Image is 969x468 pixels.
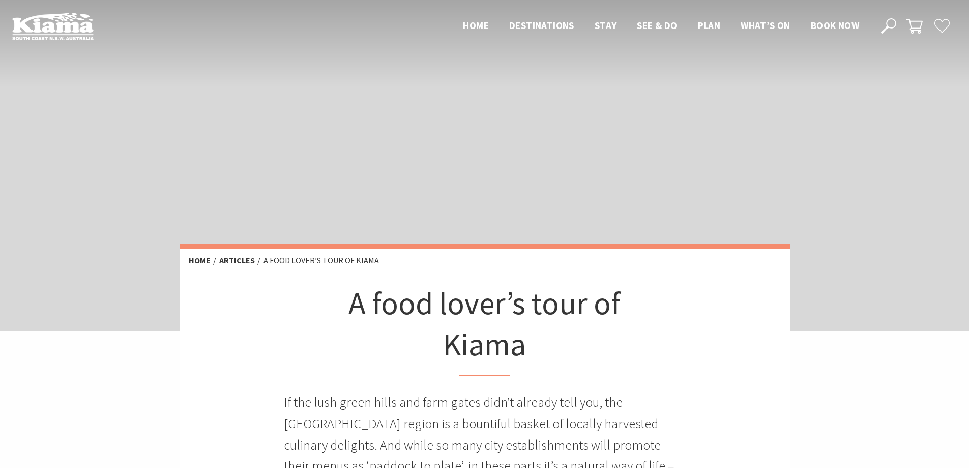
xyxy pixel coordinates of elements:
[334,283,635,376] h1: A food lover’s tour of Kiama
[453,18,869,35] nav: Main Menu
[12,12,94,40] img: Kiama Logo
[189,255,211,266] a: Home
[698,19,721,32] span: Plan
[463,19,489,32] span: Home
[741,19,790,32] span: What’s On
[811,19,859,32] span: Book now
[219,255,255,266] a: Articles
[595,19,617,32] span: Stay
[263,254,379,267] li: A food lover’s tour of Kiama
[509,19,574,32] span: Destinations
[637,19,677,32] span: See & Do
